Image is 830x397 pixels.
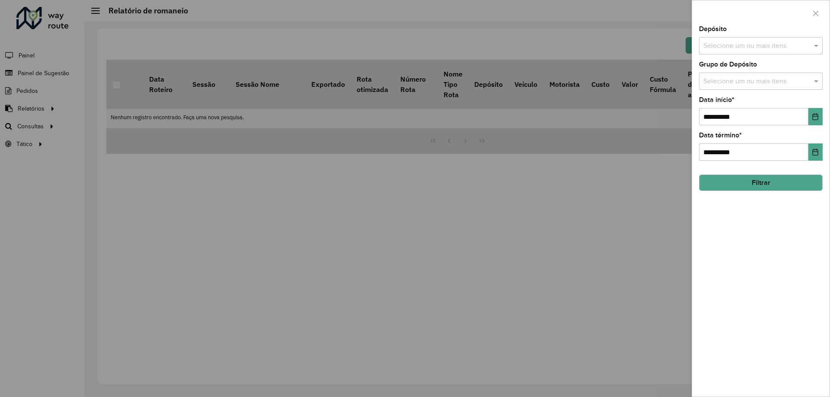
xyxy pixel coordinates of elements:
label: Data término [699,130,742,140]
label: Grupo de Depósito [699,59,757,70]
button: Choose Date [808,143,823,161]
label: Data início [699,95,734,105]
button: Filtrar [699,175,823,191]
label: Depósito [699,24,727,34]
button: Choose Date [808,108,823,125]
